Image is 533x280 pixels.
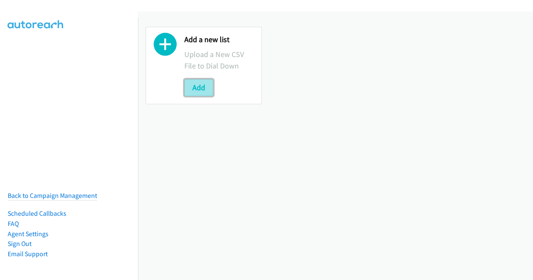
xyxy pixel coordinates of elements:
a: Back to Campaign Management [8,191,97,200]
a: Scheduled Callbacks [8,209,66,217]
a: Email Support [8,250,48,258]
a: Agent Settings [8,230,49,238]
h2: Add a new list [184,35,254,45]
p: Upload a New CSV File to Dial Down [184,49,254,71]
button: Add [184,79,213,96]
a: Sign Out [8,240,32,248]
a: FAQ [8,220,19,228]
